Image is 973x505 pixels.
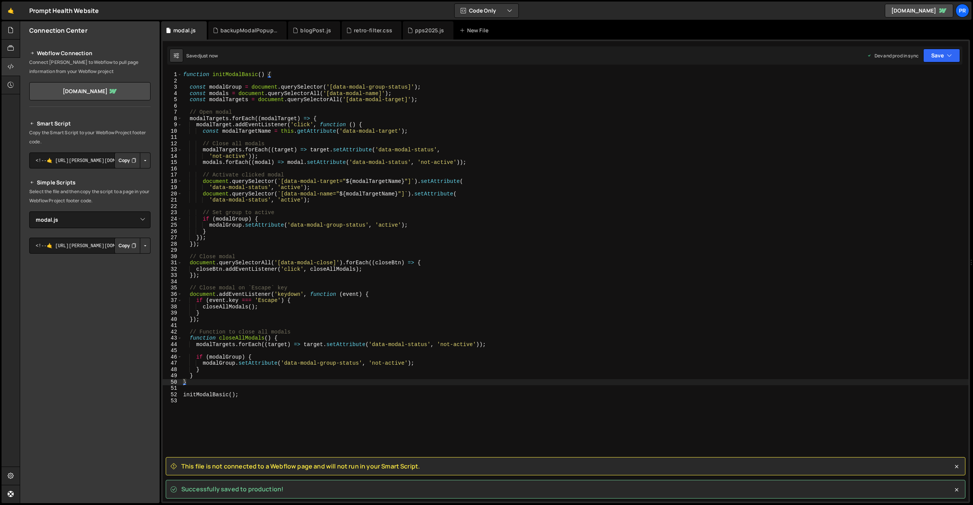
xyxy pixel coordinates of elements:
[181,462,420,470] span: This file is not connected to a Webflow page and will not run in your Smart Script.
[163,316,182,323] div: 40
[163,335,182,341] div: 43
[29,152,151,168] textarea: <!--🤙 [URL][PERSON_NAME][DOMAIN_NAME]> <script>document.addEventListener("DOMContentLoaded", func...
[163,241,182,248] div: 28
[114,238,151,254] div: Button group with nested dropdown
[29,128,151,146] p: Copy the Smart Script to your Webflow Project footer code.
[354,27,392,34] div: retro-filter.css
[163,354,182,360] div: 46
[29,119,151,128] h2: Smart Script
[200,52,218,59] div: just now
[163,84,182,91] div: 3
[300,27,331,34] div: blogPost.js
[220,27,277,34] div: backupModalPopup.js
[173,27,196,34] div: modal.js
[2,2,20,20] a: 🤙
[163,159,182,166] div: 15
[163,191,182,197] div: 20
[163,398,182,404] div: 53
[163,210,182,216] div: 23
[163,329,182,335] div: 42
[29,49,151,58] h2: Webflow Connection
[181,485,284,493] span: Successfully saved to production!
[163,379,182,386] div: 50
[29,266,151,335] iframe: YouTube video player
[163,78,182,84] div: 2
[163,310,182,316] div: 39
[114,152,151,168] div: Button group with nested dropdown
[163,272,182,279] div: 33
[885,4,953,17] a: [DOMAIN_NAME]
[163,322,182,329] div: 41
[455,4,518,17] button: Code Only
[163,172,182,178] div: 17
[163,134,182,141] div: 11
[29,238,151,254] textarea: <!--🤙 [URL][PERSON_NAME][DOMAIN_NAME]> <script>document.addEventListener("DOMContentLoaded", func...
[163,71,182,78] div: 1
[114,152,140,168] button: Copy
[163,285,182,291] div: 35
[163,254,182,260] div: 30
[163,103,182,110] div: 6
[114,238,140,254] button: Copy
[415,27,444,34] div: pps2025.js
[186,52,218,59] div: Saved
[163,128,182,135] div: 10
[163,279,182,285] div: 34
[163,260,182,266] div: 31
[163,297,182,304] div: 37
[163,122,182,128] div: 9
[163,91,182,97] div: 4
[29,340,151,408] iframe: YouTube video player
[163,235,182,241] div: 27
[163,229,182,235] div: 26
[163,203,182,210] div: 22
[163,153,182,160] div: 14
[163,373,182,379] div: 49
[923,49,960,62] button: Save
[163,247,182,254] div: 29
[163,216,182,222] div: 24
[29,26,87,35] h2: Connection Center
[29,58,151,76] p: Connect [PERSON_NAME] to Webflow to pull page information from your Webflow project
[956,4,969,17] a: Pr
[163,341,182,348] div: 44
[163,184,182,191] div: 19
[163,348,182,354] div: 45
[163,141,182,147] div: 12
[163,97,182,103] div: 5
[163,109,182,116] div: 7
[163,291,182,298] div: 36
[163,178,182,185] div: 18
[163,197,182,203] div: 21
[163,392,182,398] div: 52
[163,222,182,229] div: 25
[29,6,99,15] div: Prompt Health Website
[163,304,182,310] div: 38
[163,385,182,392] div: 51
[29,82,151,100] a: [DOMAIN_NAME]
[460,27,491,34] div: New File
[163,367,182,373] div: 48
[163,166,182,172] div: 16
[163,116,182,122] div: 8
[163,147,182,153] div: 13
[29,187,151,205] p: Select the file and then copy the script to a page in your Webflow Project footer code.
[29,178,151,187] h2: Simple Scripts
[163,266,182,273] div: 32
[163,360,182,367] div: 47
[867,52,919,59] div: Dev and prod in sync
